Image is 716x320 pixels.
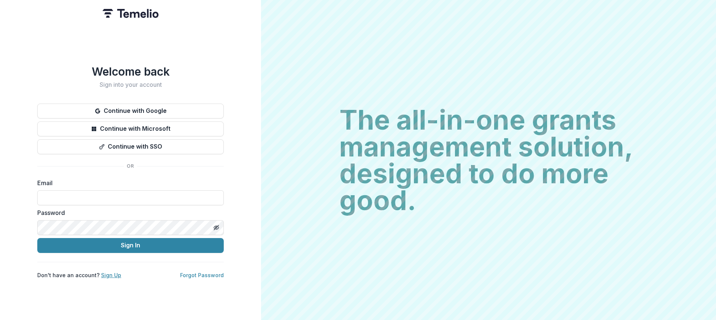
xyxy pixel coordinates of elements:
[37,139,224,154] button: Continue with SSO
[37,104,224,118] button: Continue with Google
[103,9,158,18] img: Temelio
[37,208,219,217] label: Password
[37,178,219,187] label: Email
[37,238,224,253] button: Sign In
[101,272,121,278] a: Sign Up
[37,121,224,136] button: Continue with Microsoft
[180,272,224,278] a: Forgot Password
[210,222,222,234] button: Toggle password visibility
[37,271,121,279] p: Don't have an account?
[37,65,224,78] h1: Welcome back
[37,81,224,88] h2: Sign into your account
